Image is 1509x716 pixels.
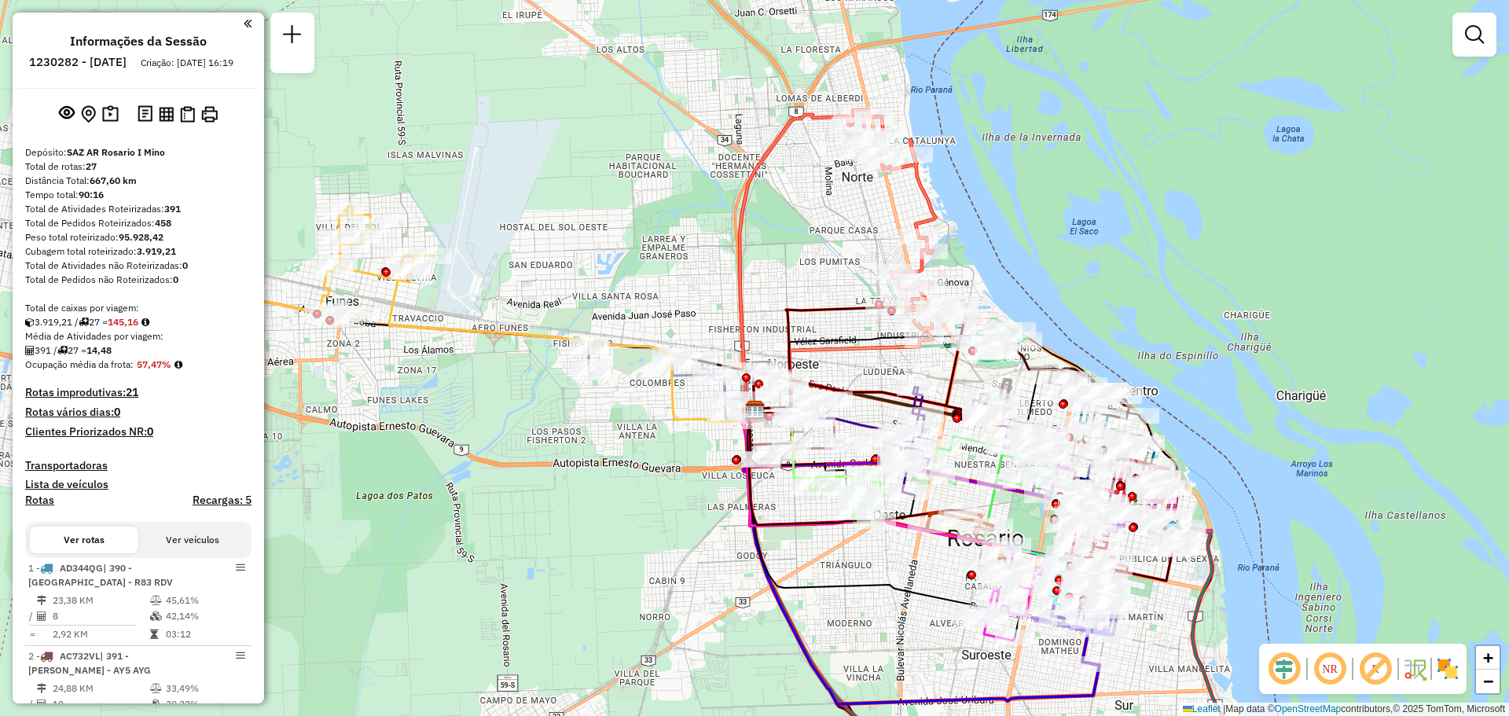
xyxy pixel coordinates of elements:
[25,494,54,507] a: Rotas
[1265,650,1303,688] span: Ocultar deslocamento
[52,696,149,712] td: 10
[25,346,35,355] i: Total de Atividades
[108,316,138,328] strong: 145,16
[52,681,149,696] td: 24,88 KM
[25,174,251,188] div: Distância Total:
[30,527,138,553] button: Ver rotas
[70,34,207,49] h4: Informações da Sessão
[79,189,104,200] strong: 90:16
[173,274,178,285] strong: 0
[25,273,251,287] div: Total de Pedidos não Roteirizados:
[134,56,240,70] div: Criação: [DATE] 16:19
[25,259,251,273] div: Total de Atividades não Roteirizadas:
[165,626,244,642] td: 03:12
[25,160,251,174] div: Total de rotas:
[99,102,122,127] button: Painel de Sugestão
[236,563,245,572] em: Opções
[25,358,134,370] span: Ocupação média da frota:
[1402,656,1427,681] img: Fluxo de ruas
[1357,650,1394,688] span: Exibir rótulo
[28,562,173,588] span: 1 -
[177,103,198,126] button: Visualizar Romaneio
[155,217,171,229] strong: 458
[193,494,251,507] h4: Recargas: 5
[25,188,251,202] div: Tempo total:
[1223,703,1225,714] span: |
[1179,703,1509,716] div: Map data © contributors,© 2025 TomTom, Microsoft
[29,55,127,69] h6: 1230282 - [DATE]
[1162,520,1183,540] img: UDC - Rosario 1
[156,103,177,124] button: Visualizar relatório de Roteirização
[57,346,68,355] i: Total de rotas
[78,102,99,127] button: Centralizar mapa no depósito ou ponto de apoio
[60,562,103,574] span: AD344QG
[1476,670,1500,693] a: Zoom out
[134,102,156,127] button: Logs desbloquear sessão
[164,203,181,215] strong: 391
[86,344,112,356] strong: 14,48
[1435,656,1460,681] img: Exibir/Ocultar setores
[52,626,149,642] td: 2,92 KM
[165,681,244,696] td: 33,49%
[37,684,46,693] i: Distância Total
[141,318,149,327] i: Meta Caixas/viagem: 266,08 Diferença: -120,92
[1183,703,1221,714] a: Leaflet
[137,245,176,257] strong: 3.919,21
[28,650,151,676] span: | 391 - [PERSON_NAME] - AY5 AYG
[277,19,308,54] a: Nova sessão e pesquisa
[25,343,251,358] div: 391 / 27 =
[198,103,221,126] button: Imprimir Rotas
[86,160,97,172] strong: 27
[745,400,766,420] img: SAZ AR Rosario I Mino
[137,358,171,370] strong: 57,47%
[25,216,251,230] div: Total de Pedidos Roteirizados:
[1483,648,1493,667] span: +
[236,651,245,660] em: Opções
[28,608,36,624] td: /
[182,259,188,271] strong: 0
[165,608,244,624] td: 42,14%
[150,596,162,605] i: % de utilização do peso
[25,478,251,491] h4: Lista de veículos
[114,405,120,419] strong: 0
[25,459,251,472] h4: Transportadoras
[56,101,78,127] button: Exibir sessão original
[52,608,149,624] td: 8
[25,244,251,259] div: Cubagem total roteirizado:
[37,699,46,709] i: Total de Atividades
[244,14,251,32] a: Clique aqui para minimizar o painel
[28,626,36,642] td: =
[25,230,251,244] div: Peso total roteirizado:
[1275,703,1342,714] a: OpenStreetMap
[150,630,158,639] i: Tempo total em rota
[25,406,251,419] h4: Rotas vários dias:
[1483,671,1493,691] span: −
[147,424,153,439] strong: 0
[28,650,151,676] span: 2 -
[28,696,36,712] td: /
[1459,19,1490,50] a: Exibir filtros
[25,386,251,399] h4: Rotas improdutivas:
[90,174,137,186] strong: 667,60 km
[79,318,89,327] i: Total de rotas
[25,318,35,327] i: Cubagem total roteirizado
[126,385,138,399] strong: 21
[119,231,163,243] strong: 95.928,42
[52,593,149,608] td: 23,38 KM
[1476,646,1500,670] a: Zoom in
[25,145,251,160] div: Depósito:
[1311,650,1349,688] span: Ocultar NR
[25,425,251,439] h4: Clientes Priorizados NR:
[28,562,173,588] span: | 390 - [GEOGRAPHIC_DATA] - R83 RDV
[25,329,251,343] div: Média de Atividades por viagem:
[25,315,251,329] div: 3.919,21 / 27 =
[150,699,162,709] i: % de utilização da cubagem
[174,360,182,369] em: Média calculada utilizando a maior ocupação (%Peso ou %Cubagem) de cada rota da sessão. Rotas cro...
[150,611,162,621] i: % de utilização da cubagem
[138,527,247,553] button: Ver veículos
[25,202,251,216] div: Total de Atividades Roteirizadas:
[37,611,46,621] i: Total de Atividades
[37,596,46,605] i: Distância Total
[67,146,165,158] strong: SAZ AR Rosario I Mino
